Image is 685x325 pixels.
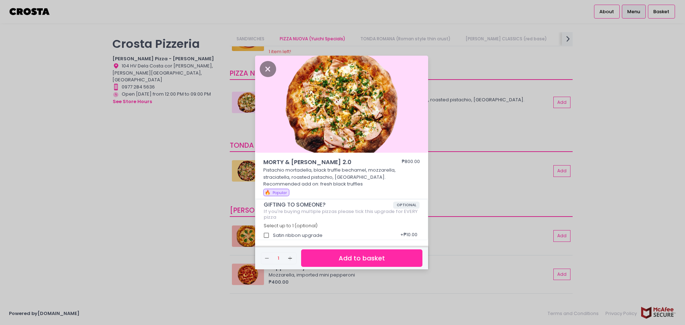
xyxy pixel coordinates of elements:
div: ₱800.00 [402,158,420,167]
span: 🔥 [265,189,270,196]
button: Close [260,65,276,72]
span: MORTY & [PERSON_NAME] 2.0 [263,158,381,167]
img: MORTY & ELLA 2.0 [255,56,428,153]
button: Add to basket [301,249,422,267]
div: If you're buying multiple pizzas please tick this upgrade for EVERY pizza [264,209,420,220]
div: + ₱10.00 [398,229,420,242]
span: OPTIONAL [393,202,420,209]
span: Select up to 1 (optional) [264,223,318,229]
p: Pistachio mortadella, black truffle bechamel, mozzarella, straciatella, roasted pistachio, [GEOGR... [263,167,420,188]
span: GIFTING TO SOMEONE? [264,202,393,208]
span: Popular [273,190,287,195]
